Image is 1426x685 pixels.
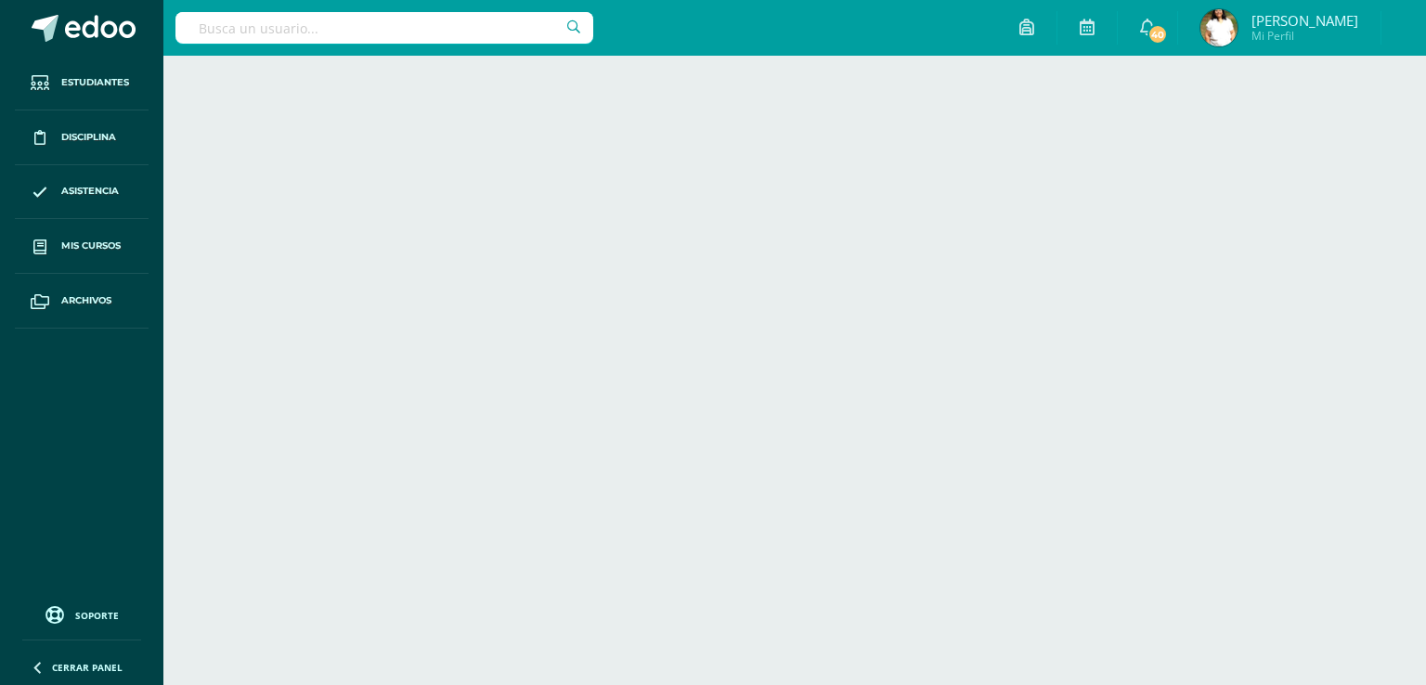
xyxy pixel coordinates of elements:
[1147,24,1168,45] span: 40
[75,609,119,622] span: Soporte
[61,293,111,308] span: Archivos
[15,56,149,110] a: Estudiantes
[61,184,119,199] span: Asistencia
[1251,11,1358,30] span: [PERSON_NAME]
[1251,28,1358,44] span: Mi Perfil
[61,239,121,253] span: Mis cursos
[15,165,149,220] a: Asistencia
[22,601,141,627] a: Soporte
[1200,9,1238,46] img: c7b04b25378ff11843444faa8800c300.png
[52,661,123,674] span: Cerrar panel
[15,274,149,329] a: Archivos
[61,130,116,145] span: Disciplina
[15,110,149,165] a: Disciplina
[175,12,593,44] input: Busca un usuario...
[61,75,129,90] span: Estudiantes
[15,219,149,274] a: Mis cursos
